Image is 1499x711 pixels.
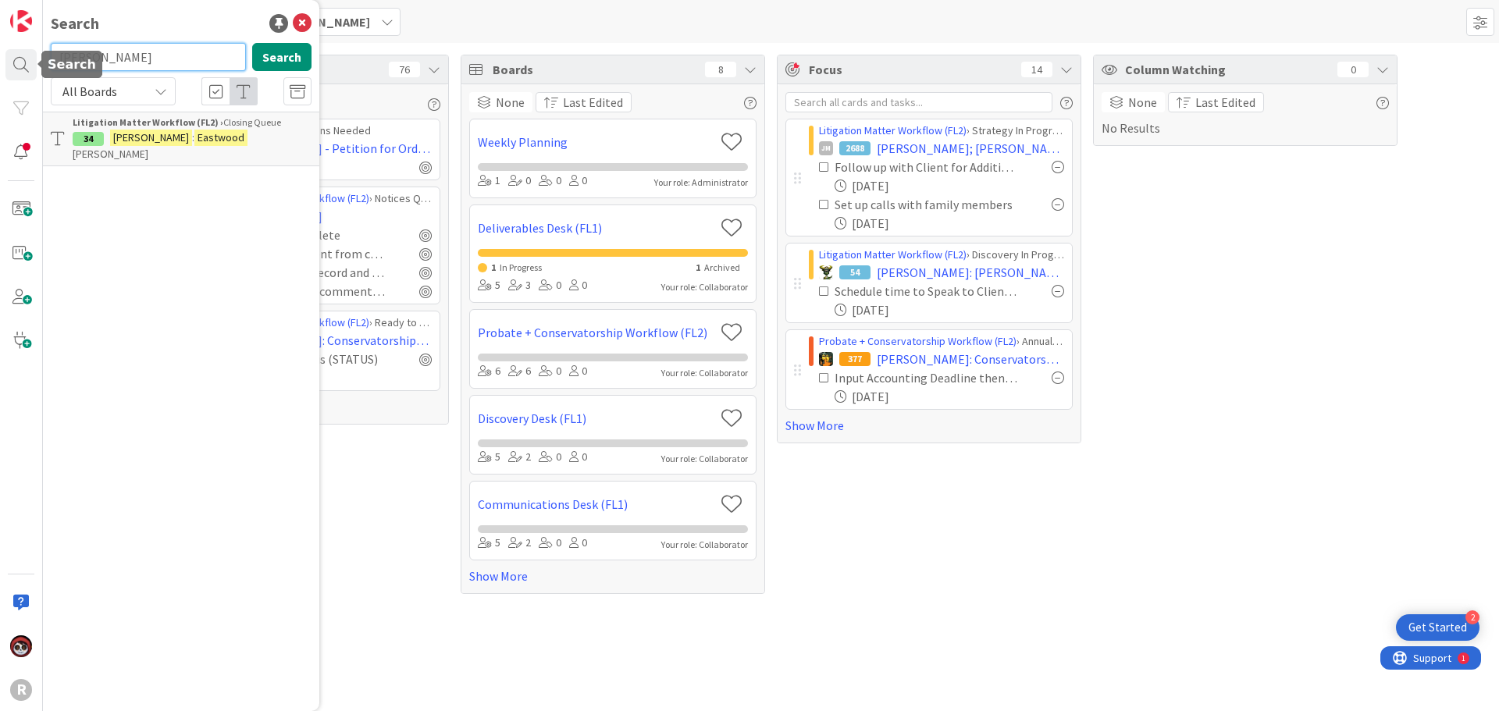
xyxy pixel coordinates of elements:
div: 2 [508,449,531,466]
div: 5 [478,277,500,294]
a: Litigation Matter Workflow (FL2) [819,247,967,261]
div: Search [51,12,99,35]
div: 1 [478,172,500,190]
div: [DATE] [835,176,1064,195]
div: 3 [508,277,531,294]
div: 2 [508,535,531,552]
div: Your role: Collaborator [661,366,748,380]
a: Probate + Conservatorship Workflow (FL2) [819,334,1017,348]
a: Probate + Conservatorship Workflow (FL2) [478,323,714,342]
a: Weekly Planning [478,133,714,151]
a: Litigation Matter Workflow (FL2) [819,123,967,137]
span: Last Edited [1195,93,1255,112]
div: Closing Queue [73,116,312,130]
div: [DATE] [835,214,1064,233]
div: Your role: Administrator [654,176,748,190]
a: Discovery Desk (FL1) [478,409,714,428]
div: 6 [478,363,500,380]
img: MR [819,352,833,366]
div: 76 [389,62,420,77]
input: Search all cards and tasks... [785,92,1052,112]
mark: Eastwood [194,130,247,146]
div: 0 [569,277,587,294]
a: Deliverables Desk (FL1) [478,219,714,237]
a: Communications Desk (FL1) [478,495,714,514]
div: 34 [73,132,104,146]
div: › Strategy In Progress [819,123,1064,139]
div: 0 [569,535,587,552]
span: In Progress [500,261,542,273]
span: Support [33,2,71,21]
span: [PERSON_NAME]; [PERSON_NAME] [877,139,1064,158]
div: Set up calls with family members [835,195,1017,214]
div: Your role: Collaborator [661,280,748,294]
span: Focus [809,60,1009,79]
div: 1 [81,6,85,19]
span: [PERSON_NAME]: [PERSON_NAME] English [877,263,1064,282]
a: Litigation Matter Workflow (FL2) ›Closing Queue34[PERSON_NAME]:Eastwood[PERSON_NAME] [43,112,319,166]
div: 5 [478,449,500,466]
span: Boards [493,60,697,79]
span: 1 [491,261,496,273]
button: Last Edited [536,92,632,112]
span: None [1128,93,1157,112]
div: 0 [569,172,587,190]
div: JM [819,141,833,155]
div: 0 [539,363,561,380]
div: [DATE] [835,387,1064,406]
span: [PERSON_NAME] [73,147,148,161]
input: Search for title... [51,43,246,71]
div: Your role: Collaborator [661,452,748,466]
span: [PERSON_NAME]: Conservatorship/Probate [keep eye on] [230,331,432,350]
div: 0 [569,449,587,466]
div: 0 [539,449,561,466]
div: 377 [839,352,871,366]
div: Schedule time to Speak to Client Prior to [DATE] (After the Strategy Session date) [835,282,1017,300]
img: NC [819,265,833,279]
div: R [10,679,32,701]
h5: Search [48,57,96,72]
div: 0 [539,172,561,190]
span: None [496,93,525,112]
div: Get Started [1408,620,1467,635]
a: Show More [785,416,1073,435]
span: Archived [704,261,740,273]
span: 1 [696,261,700,273]
div: Follow up with Client for Additional Documents (Any Medical, Contract for Services., Investigativ... [835,158,1017,176]
div: 14 [1021,62,1052,77]
div: 0 [1337,62,1369,77]
div: No Results [1102,92,1389,137]
button: Search [252,43,312,71]
div: 6 [508,363,531,380]
a: Show More [469,567,757,585]
span: Last Edited [563,93,623,112]
span: All Boards [62,84,117,99]
div: 0 [539,535,561,552]
div: › Discovery In Progress [819,247,1064,263]
div: › Annual Accounting Queue [819,333,1064,350]
span: [PERSON_NAME]: Conservatorship of [PERSON_NAME] [877,350,1064,368]
div: 8 [705,62,736,77]
div: [DATE] [835,300,1064,319]
span: Column Watching [1125,60,1330,79]
button: Last Edited [1168,92,1264,112]
div: 0 [539,277,561,294]
div: 0 [569,363,587,380]
div: 54 [839,265,871,279]
div: 2 [1465,610,1479,624]
div: Open Get Started checklist, remaining modules: 2 [1396,614,1479,641]
img: JS [10,635,32,657]
div: Input Accounting Deadline then set dates [835,368,1017,387]
div: 5 [478,535,500,552]
div: Your role: Collaborator [661,538,748,552]
b: Litigation Matter Workflow (FL2) › [73,116,223,128]
span: [PERSON_NAME] - Petition for Order for Surrender of Assets [230,139,432,158]
div: 2688 [839,141,871,155]
span: : [192,130,194,144]
span: [PERSON_NAME] [276,12,370,31]
mark: [PERSON_NAME] [110,130,192,146]
img: Visit kanbanzone.com [10,10,32,32]
div: 0 [508,172,531,190]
